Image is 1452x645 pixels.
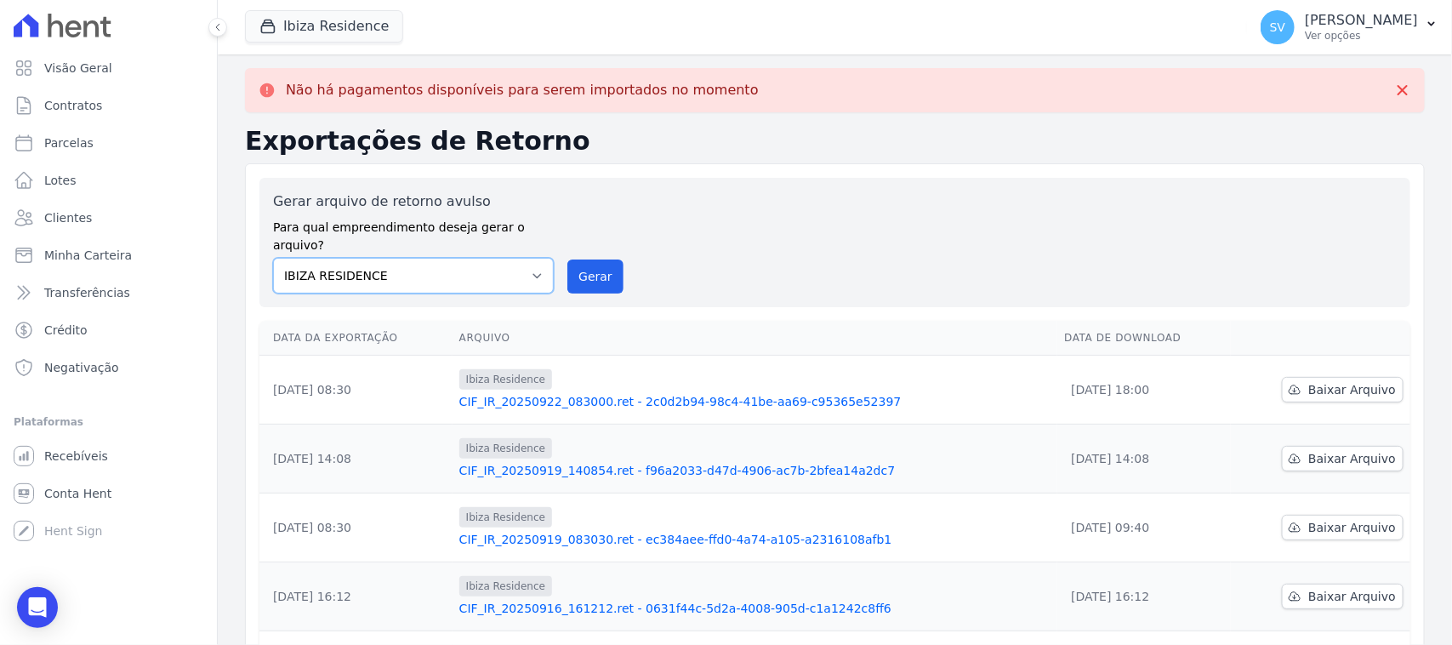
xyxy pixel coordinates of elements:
div: Plataformas [14,412,203,432]
button: SV [PERSON_NAME] Ver opções [1247,3,1452,51]
label: Para qual empreendimento deseja gerar o arquivo? [273,212,554,254]
td: [DATE] 16:12 [259,562,453,631]
span: Transferências [44,284,130,301]
td: [DATE] 09:40 [1057,494,1231,562]
a: Contratos [7,88,210,123]
p: Não há pagamentos disponíveis para serem importados no momento [286,82,759,99]
td: [DATE] 08:30 [259,494,453,562]
div: Open Intercom Messenger [17,587,58,628]
a: Parcelas [7,126,210,160]
span: Ibiza Residence [459,507,552,528]
a: Baixar Arquivo [1282,584,1404,609]
th: Data de Download [1057,321,1231,356]
p: Ver opções [1305,29,1418,43]
span: SV [1270,21,1285,33]
span: Contratos [44,97,102,114]
span: Baixar Arquivo [1308,588,1396,605]
a: Negativação [7,351,210,385]
span: Conta Hent [44,485,111,502]
td: [DATE] 14:08 [1057,425,1231,494]
label: Gerar arquivo de retorno avulso [273,191,554,212]
a: Baixar Arquivo [1282,515,1404,540]
td: [DATE] 08:30 [259,356,453,425]
span: Visão Geral [44,60,112,77]
span: Negativação [44,359,119,376]
a: Crédito [7,313,210,347]
td: [DATE] 18:00 [1057,356,1231,425]
span: Ibiza Residence [459,438,552,459]
a: CIF_IR_20250919_083030.ret - ec384aee-ffd0-4a74-a105-a2316108afb1 [459,531,1051,548]
a: Transferências [7,276,210,310]
a: Clientes [7,201,210,235]
th: Data da Exportação [259,321,453,356]
span: Ibiza Residence [459,576,552,596]
h2: Exportações de Retorno [245,126,1425,157]
span: Baixar Arquivo [1308,450,1396,467]
a: Visão Geral [7,51,210,85]
a: Minha Carteira [7,238,210,272]
span: Crédito [44,322,88,339]
td: [DATE] 16:12 [1057,562,1231,631]
a: CIF_IR_20250916_161212.ret - 0631f44c-5d2a-4008-905d-c1a1242c8ff6 [459,600,1051,617]
span: Clientes [44,209,92,226]
p: [PERSON_NAME] [1305,12,1418,29]
a: Recebíveis [7,439,210,473]
a: CIF_IR_20250922_083000.ret - 2c0d2b94-98c4-41be-aa69-c95365e52397 [459,393,1051,410]
span: Lotes [44,172,77,189]
button: Ibiza Residence [245,10,403,43]
a: CIF_IR_20250919_140854.ret - f96a2033-d47d-4906-ac7b-2bfea14a2dc7 [459,462,1051,479]
button: Gerar [567,260,624,294]
span: Recebíveis [44,448,108,465]
a: Conta Hent [7,477,210,511]
a: Lotes [7,163,210,197]
span: Baixar Arquivo [1308,381,1396,398]
a: Baixar Arquivo [1282,377,1404,402]
span: Baixar Arquivo [1308,519,1396,536]
td: [DATE] 14:08 [259,425,453,494]
span: Parcelas [44,134,94,151]
a: Baixar Arquivo [1282,446,1404,471]
span: Ibiza Residence [459,369,552,390]
th: Arquivo [453,321,1058,356]
span: Minha Carteira [44,247,132,264]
